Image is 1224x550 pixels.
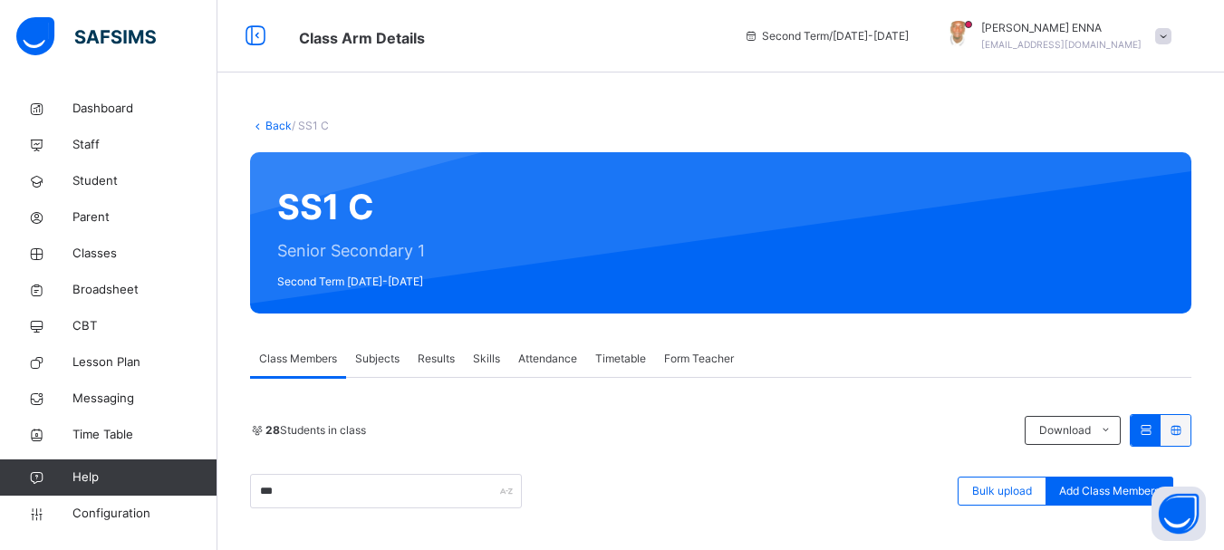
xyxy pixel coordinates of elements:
[927,20,1181,53] div: EMMANUEL ENNA
[265,422,366,439] span: Students in class
[72,172,217,190] span: Student
[355,351,400,367] span: Subjects
[265,423,280,437] b: 28
[518,351,577,367] span: Attendance
[72,317,217,335] span: CBT
[1152,487,1206,541] button: Open asap
[72,208,217,227] span: Parent
[418,351,455,367] span: Results
[72,353,217,371] span: Lesson Plan
[16,17,156,55] img: safsims
[744,28,909,44] span: session/term information
[72,245,217,263] span: Classes
[972,483,1032,499] span: Bulk upload
[72,136,217,154] span: Staff
[664,351,734,367] span: Form Teacher
[981,20,1142,36] span: [PERSON_NAME] ENNA
[1039,422,1091,439] span: Download
[72,426,217,444] span: Time Table
[72,390,217,408] span: Messaging
[1059,483,1160,499] span: Add Class Members
[259,351,337,367] span: Class Members
[72,281,217,299] span: Broadsheet
[473,351,500,367] span: Skills
[292,119,329,132] span: / SS1 C
[299,29,425,47] span: Class Arm Details
[72,468,217,487] span: Help
[595,351,646,367] span: Timetable
[72,100,217,118] span: Dashboard
[981,39,1142,50] span: [EMAIL_ADDRESS][DOMAIN_NAME]
[72,505,217,523] span: Configuration
[265,119,292,132] a: Back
